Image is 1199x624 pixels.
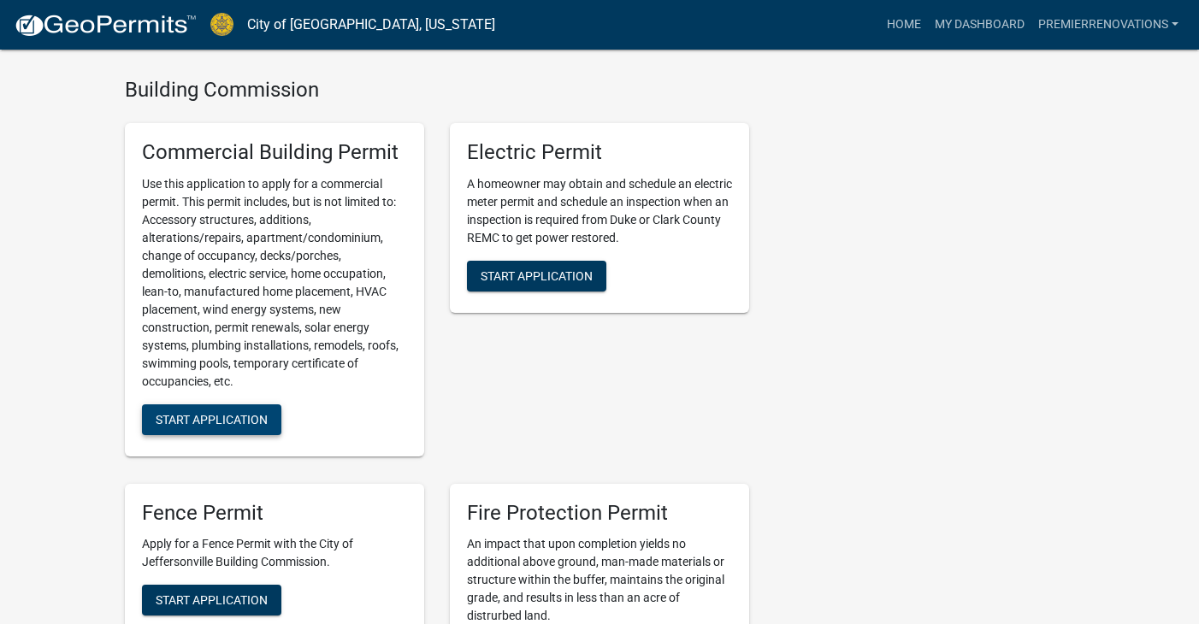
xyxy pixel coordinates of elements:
[880,9,928,41] a: Home
[142,140,407,165] h5: Commercial Building Permit
[928,9,1031,41] a: My Dashboard
[142,585,281,615] button: Start Application
[467,501,732,526] h5: Fire Protection Permit
[142,404,281,435] button: Start Application
[247,10,495,39] a: City of [GEOGRAPHIC_DATA], [US_STATE]
[142,175,407,391] p: Use this application to apply for a commercial permit. This permit includes, but is not limited t...
[1031,9,1185,41] a: PremierRenovations
[210,13,233,36] img: City of Jeffersonville, Indiana
[467,261,606,291] button: Start Application
[156,412,268,426] span: Start Application
[125,78,749,103] h4: Building Commission
[481,268,593,282] span: Start Application
[467,175,732,247] p: A homeowner may obtain and schedule an electric meter permit and schedule an inspection when an i...
[142,535,407,571] p: Apply for a Fence Permit with the City of Jeffersonville Building Commission.
[156,593,268,607] span: Start Application
[142,501,407,526] h5: Fence Permit
[467,140,732,165] h5: Electric Permit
